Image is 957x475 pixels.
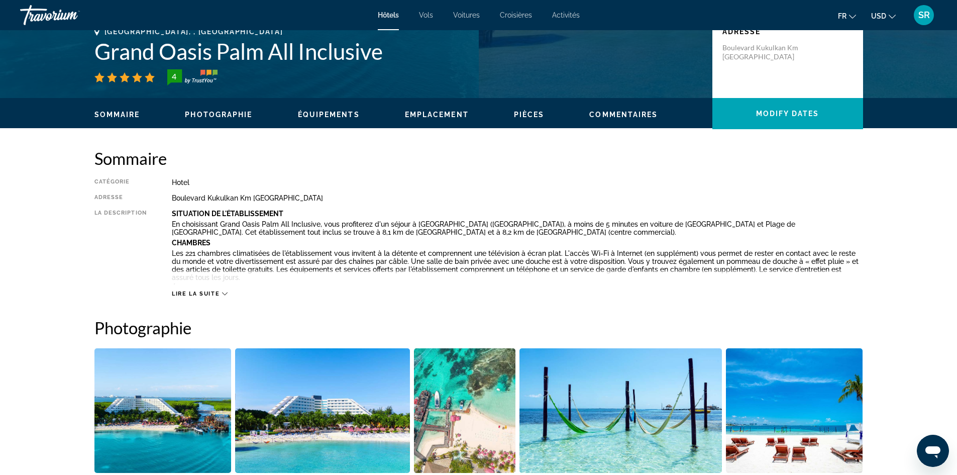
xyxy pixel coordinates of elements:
[414,348,516,473] button: Open full-screen image slider
[172,220,863,236] p: En choisissant Grand Oasis Palm All Inclusive, vous profiterez d'un séjour à [GEOGRAPHIC_DATA] ([...
[94,318,863,338] h2: Photographie
[589,110,658,119] button: Commentaires
[514,110,545,119] button: Pièces
[453,11,480,19] a: Voitures
[172,194,863,202] div: Boulevard Kukulkan Km [GEOGRAPHIC_DATA]
[94,210,147,285] div: La description
[722,43,803,61] p: Boulevard Kukulkan Km [GEOGRAPHIC_DATA]
[405,110,469,119] button: Emplacement
[726,348,863,473] button: Open full-screen image slider
[20,2,121,28] a: Travorium
[911,5,937,26] button: User Menu
[172,291,220,297] span: Lire la suite
[419,11,433,19] a: Vols
[172,239,210,247] b: Chambres
[298,110,360,119] button: Équipements
[94,38,702,64] h1: Grand Oasis Palm All Inclusive
[838,9,856,23] button: Change language
[712,98,863,129] button: Modify Dates
[519,348,722,473] button: Open full-screen image slider
[500,11,532,19] a: Croisières
[94,194,147,202] div: Adresse
[94,178,147,186] div: Catégorie
[378,11,399,19] a: Hôtels
[756,110,819,118] span: Modify Dates
[871,9,896,23] button: Change currency
[722,28,853,36] p: Adresse
[185,110,252,119] button: Photographie
[104,28,283,36] span: [GEOGRAPHIC_DATA], , [GEOGRAPHIC_DATA]
[172,249,863,281] p: Les 221 chambres climatisées de l'établissement vous invitent à la détente et comprennent une tél...
[918,10,930,20] span: SR
[94,148,863,168] h2: Sommaire
[172,290,228,298] button: Lire la suite
[871,12,886,20] span: USD
[838,12,846,20] span: fr
[235,348,410,473] button: Open full-screen image slider
[167,69,218,85] img: trustyou-badge-hor.svg
[94,348,232,473] button: Open full-screen image slider
[917,435,949,467] iframe: Кнопка запуска окна обмена сообщениями
[164,70,184,82] div: 4
[94,110,140,119] button: Sommaire
[552,11,580,19] a: Activités
[172,178,863,186] div: Hotel
[172,210,283,218] b: Situation De L'établissement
